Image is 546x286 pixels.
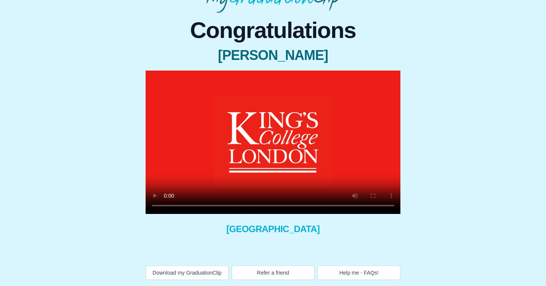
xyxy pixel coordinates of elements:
button: Help me - FAQs! [317,266,400,280]
span: [GEOGRAPHIC_DATA] [146,223,400,235]
button: Refer a friend [232,266,315,280]
span: Congratulations [146,19,400,42]
span: [PERSON_NAME] [146,48,400,63]
button: Download my GraduationClip [146,266,229,280]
